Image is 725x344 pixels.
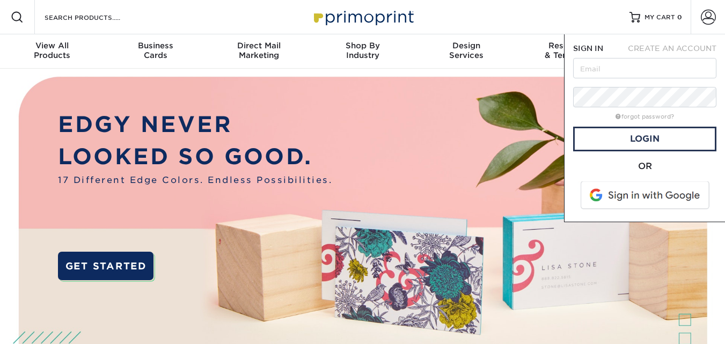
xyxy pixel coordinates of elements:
[207,34,311,69] a: Direct MailMarketing
[573,160,716,173] div: OR
[58,252,153,280] a: GET STARTED
[311,41,414,50] span: Shop By
[518,34,621,69] a: Resources& Templates
[311,41,414,60] div: Industry
[58,141,332,173] p: LOOKED SO GOOD.
[414,41,518,50] span: Design
[58,108,332,141] p: EDGY NEVER
[414,34,518,69] a: DesignServices
[311,34,414,69] a: Shop ByIndustry
[207,41,311,60] div: Marketing
[43,11,148,24] input: SEARCH PRODUCTS.....
[573,44,603,53] span: SIGN IN
[573,58,716,78] input: Email
[616,113,674,120] a: forgot password?
[104,41,207,60] div: Cards
[518,41,621,50] span: Resources
[309,5,416,28] img: Primoprint
[58,173,332,186] span: 17 Different Edge Colors. Endless Possibilities.
[677,13,682,21] span: 0
[414,41,518,60] div: Services
[518,41,621,60] div: & Templates
[104,41,207,50] span: Business
[104,34,207,69] a: BusinessCards
[207,41,311,50] span: Direct Mail
[645,13,675,22] span: MY CART
[628,44,716,53] span: CREATE AN ACCOUNT
[573,127,716,151] a: Login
